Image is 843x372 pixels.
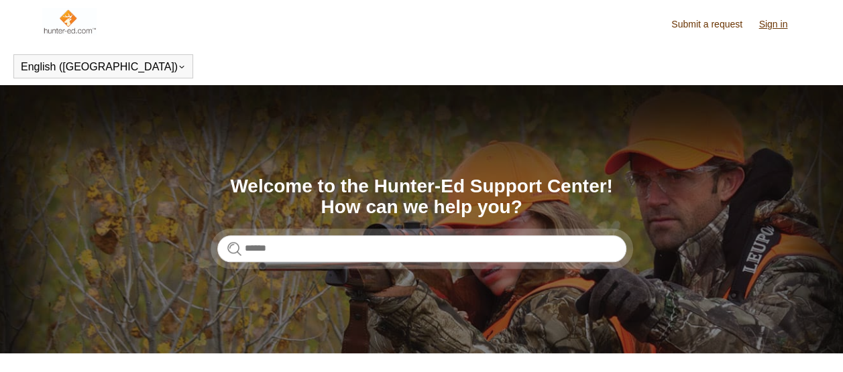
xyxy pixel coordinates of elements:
img: Hunter-Ed Help Center home page [42,8,97,35]
h1: Welcome to the Hunter-Ed Support Center! How can we help you? [217,176,626,218]
a: Submit a request [671,17,756,32]
button: English ([GEOGRAPHIC_DATA]) [21,61,186,73]
input: Search [217,235,626,262]
a: Sign in [758,17,801,32]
